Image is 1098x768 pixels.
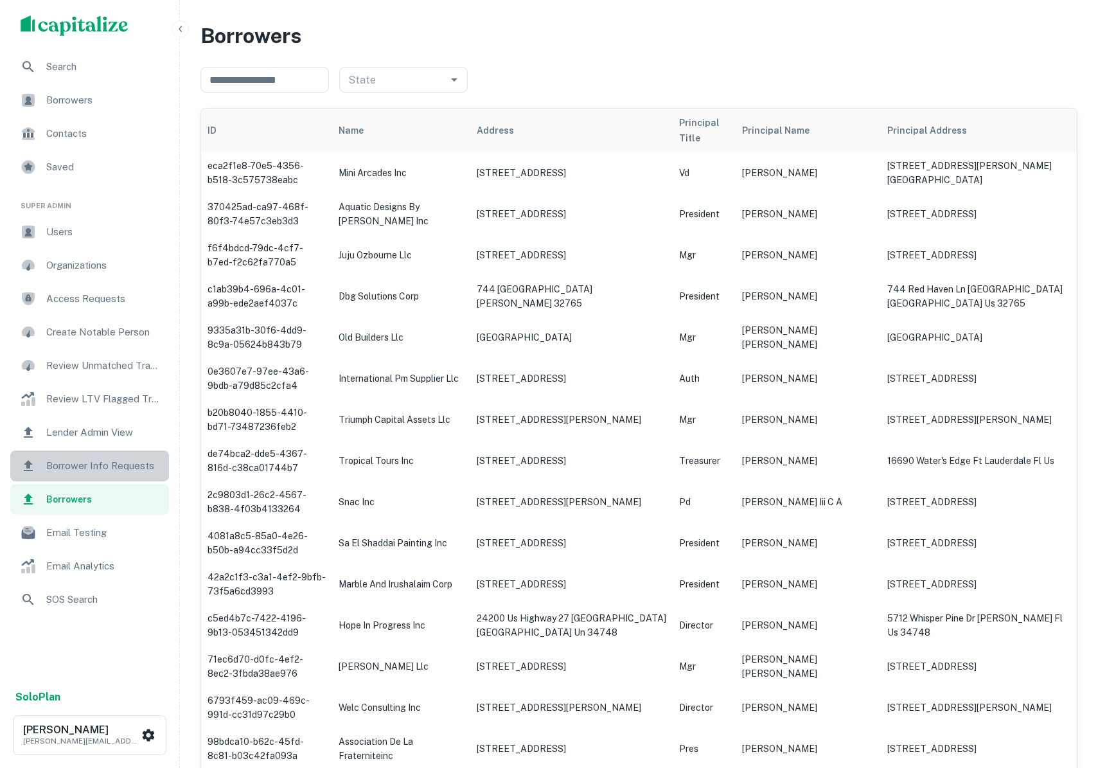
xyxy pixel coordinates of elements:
[332,152,470,193] td: mini arcades inc
[10,51,169,82] div: Search
[332,564,470,605] td: marble and irushalaim corp
[332,358,470,399] td: international pm supplier llc
[10,350,169,381] div: Review Unmatched Transactions
[673,358,736,399] td: auth
[736,481,881,522] td: [PERSON_NAME] iii c a
[201,399,332,440] td: b20b8040-1855-4410-bd71-73487236feb2
[1034,624,1098,686] iframe: Chat Widget
[470,564,673,605] td: [STREET_ADDRESS]
[736,317,881,358] td: [PERSON_NAME] [PERSON_NAME]
[673,109,736,152] th: Principal Title
[881,440,1077,481] td: 16690 water's edge ft lauderdale fl us
[470,605,673,646] td: 24200 us highway 27 [GEOGRAPHIC_DATA] [GEOGRAPHIC_DATA] un 34748
[736,358,881,399] td: [PERSON_NAME]
[332,522,470,564] td: sa el shaddai painting inc
[881,317,1077,358] td: [GEOGRAPHIC_DATA]
[736,605,881,646] td: [PERSON_NAME]
[21,15,128,36] img: capitalize-logo.png
[470,687,673,728] td: [STREET_ADDRESS][PERSON_NAME]
[881,399,1077,440] td: [STREET_ADDRESS][PERSON_NAME]
[736,646,881,687] td: [PERSON_NAME] [PERSON_NAME]
[736,687,881,728] td: [PERSON_NAME]
[736,193,881,235] td: [PERSON_NAME]
[13,715,166,755] button: [PERSON_NAME][PERSON_NAME][EMAIL_ADDRESS][PERSON_NAME][DOMAIN_NAME]
[673,152,736,193] td: vd
[46,558,161,574] span: Email Analytics
[332,646,470,687] td: [PERSON_NAME] llc
[10,584,169,615] div: SOS Search
[10,484,169,515] div: Borrowers
[736,522,881,564] td: [PERSON_NAME]
[673,399,736,440] td: mgr
[881,646,1077,687] td: [STREET_ADDRESS]
[201,193,332,235] td: 370425ad-ca97-468f-80f3-74e57c3eb3d3
[10,451,169,481] div: Borrower Info Requests
[736,564,881,605] td: [PERSON_NAME]
[10,384,169,415] a: Review LTV Flagged Transactions
[881,481,1077,522] td: [STREET_ADDRESS]
[201,646,332,687] td: 71ec6d70-d0fc-4ef2-8ec2-3fbda38ae976
[10,417,169,448] a: Lender Admin View
[10,118,169,149] a: Contacts
[10,185,169,217] li: Super Admin
[46,425,161,440] span: Lender Admin View
[470,235,673,276] td: [STREET_ADDRESS]
[736,109,881,152] th: Principal Name
[673,605,736,646] td: director
[470,481,673,522] td: [STREET_ADDRESS][PERSON_NAME]
[10,551,169,582] div: Email Analytics
[201,358,332,399] td: 0e3607e7-97ee-43a6-9bdb-a79d85c2cfa4
[736,276,881,317] td: [PERSON_NAME]
[201,317,332,358] td: 9335a31b-30f6-4dd9-8c9a-05624b843b79
[201,152,332,193] td: eca2f1e8-70e5-4356-b518-3c575738eabc
[10,85,169,116] div: Borrowers
[46,592,161,607] span: SOS Search
[470,276,673,317] td: 744 [GEOGRAPHIC_DATA][PERSON_NAME] 32765
[201,564,332,605] td: 42a2c1f3-c3a1-4ef2-9bfb-73f5a6cd3993
[881,687,1077,728] td: [STREET_ADDRESS][PERSON_NAME]
[46,291,161,307] span: Access Requests
[23,725,139,735] h6: [PERSON_NAME]
[881,235,1077,276] td: [STREET_ADDRESS]
[673,646,736,687] td: mgr
[332,193,470,235] td: aquatic designs by [PERSON_NAME] inc
[10,317,169,348] a: Create Notable Person
[736,399,881,440] td: [PERSON_NAME]
[673,193,736,235] td: president
[332,687,470,728] td: welc consulting inc
[10,283,169,314] a: Access Requests
[470,109,673,152] th: Address
[10,250,169,281] a: Organizations
[10,152,169,183] a: Saved
[46,391,161,407] span: Review LTV Flagged Transactions
[10,217,169,247] div: Users
[881,605,1077,646] td: 5712 whisper pine dr [PERSON_NAME] fl us 34748
[46,224,161,240] span: Users
[736,152,881,193] td: [PERSON_NAME]
[332,481,470,522] td: snac inc
[200,21,301,51] h3: Borrowers
[46,525,161,540] span: Email Testing
[332,399,470,440] td: triumph capital assets llc
[201,687,332,728] td: 6793f459-ac09-469c-991d-cc31d97c29b0
[46,325,161,340] span: Create Notable Person
[15,690,60,705] a: SoloPlan
[881,276,1077,317] td: 744 red haven ln [GEOGRAPHIC_DATA] [GEOGRAPHIC_DATA] us 32765
[881,358,1077,399] td: [STREET_ADDRESS]
[10,517,169,548] a: Email Testing
[736,440,881,481] td: [PERSON_NAME]
[15,691,60,703] strong: Solo Plan
[881,109,1077,152] th: Principal Address
[470,440,673,481] td: [STREET_ADDRESS]
[673,522,736,564] td: president
[332,235,470,276] td: juju ozbourne llc
[673,440,736,481] td: treasurer
[673,564,736,605] td: president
